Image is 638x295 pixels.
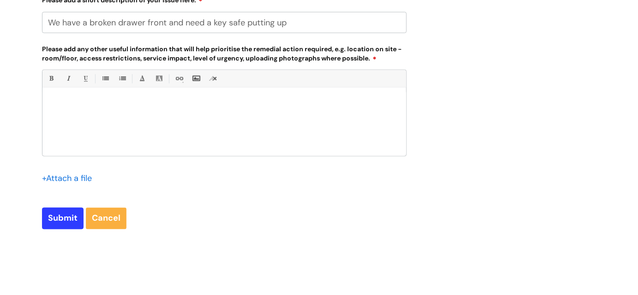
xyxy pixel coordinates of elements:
[99,73,111,84] a: • Unordered List (Ctrl-Shift-7)
[173,73,185,84] a: Link
[86,208,126,229] a: Cancel
[79,73,91,84] a: Underline(Ctrl-U)
[42,43,407,62] label: Please add any other useful information that will help prioritise the remedial action required, e...
[42,171,97,186] div: Attach a file
[62,73,74,84] a: Italic (Ctrl-I)
[190,73,202,84] a: Insert Image...
[136,73,148,84] a: Font Color
[153,73,165,84] a: Back Color
[207,73,219,84] a: Remove formatting (Ctrl-\)
[42,208,84,229] input: Submit
[45,73,57,84] a: Bold (Ctrl-B)
[116,73,128,84] a: 1. Ordered List (Ctrl-Shift-8)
